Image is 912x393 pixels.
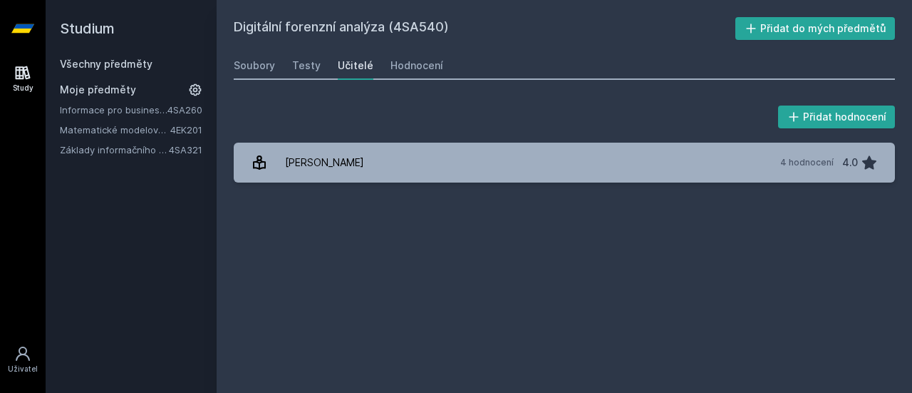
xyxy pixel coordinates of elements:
[285,148,364,177] div: [PERSON_NAME]
[60,143,169,157] a: Základy informačního managementu
[60,83,136,97] span: Moje předměty
[390,51,443,80] a: Hodnocení
[390,58,443,73] div: Hodnocení
[234,17,735,40] h2: Digitální forenzní analýza (4SA540)
[780,157,834,168] div: 4 hodnocení
[234,58,275,73] div: Soubory
[170,124,202,136] a: 4EK201
[778,106,896,128] button: Přidat hodnocení
[735,17,896,40] button: Přidat do mých předmětů
[60,123,170,137] a: Matematické modelování
[234,143,895,183] a: [PERSON_NAME] 4 hodnocení 4.0
[292,51,321,80] a: Testy
[169,144,202,155] a: 4SA321
[8,364,38,374] div: Uživatel
[338,58,373,73] div: Učitelé
[13,83,33,93] div: Study
[3,338,43,382] a: Uživatel
[234,51,275,80] a: Soubory
[842,148,858,177] div: 4.0
[60,58,152,70] a: Všechny předměty
[60,103,167,117] a: Informace pro business (v angličtině)
[338,51,373,80] a: Učitelé
[167,104,202,116] a: 4SA260
[292,58,321,73] div: Testy
[3,57,43,101] a: Study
